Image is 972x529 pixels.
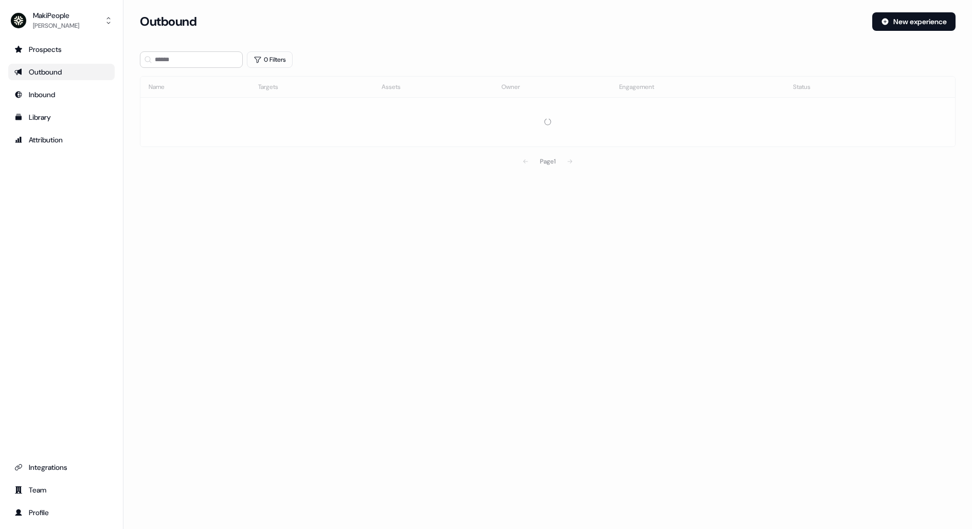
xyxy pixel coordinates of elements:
button: MakiPeople[PERSON_NAME] [8,8,115,33]
div: Profile [14,507,109,518]
a: Go to attribution [8,132,115,148]
a: Go to integrations [8,459,115,476]
button: 0 Filters [247,51,293,68]
div: Integrations [14,462,109,472]
button: New experience [872,12,956,31]
div: Outbound [14,67,109,77]
a: Go to Inbound [8,86,115,103]
div: Prospects [14,44,109,54]
div: MakiPeople [33,10,79,21]
h3: Outbound [140,14,196,29]
div: Inbound [14,89,109,100]
a: Go to outbound experience [8,64,115,80]
div: Library [14,112,109,122]
div: Attribution [14,135,109,145]
div: Team [14,485,109,495]
div: [PERSON_NAME] [33,21,79,31]
a: Go to profile [8,504,115,521]
a: Go to templates [8,109,115,125]
a: Go to prospects [8,41,115,58]
a: Go to team [8,482,115,498]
